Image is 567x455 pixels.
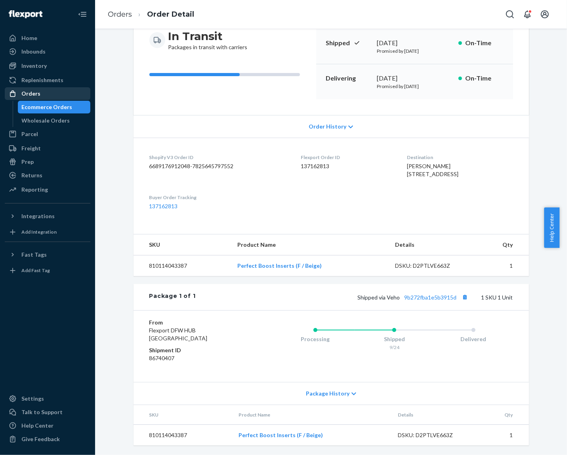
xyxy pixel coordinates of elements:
div: Inbounds [21,48,46,56]
th: Qty [476,234,529,255]
th: Details [389,234,476,255]
dt: Destination [407,154,513,161]
div: Add Fast Tag [21,267,50,274]
dt: Shopify V3 Order ID [149,154,288,161]
div: Home [21,34,37,42]
th: Product Name [232,405,391,425]
div: Processing [276,335,355,343]
a: Wholesale Orders [18,114,91,127]
button: Give Feedback [5,433,90,445]
button: Help Center [544,207,559,248]
a: Home [5,32,90,44]
div: Reporting [21,186,48,194]
dt: From [149,319,244,326]
th: SKU [134,405,233,425]
a: 9b272fba1e5b3915d [405,294,457,301]
img: Flexport logo [9,10,42,18]
div: Settings [21,395,44,403]
div: [DATE] [377,74,452,83]
div: Replenishments [21,76,63,84]
div: Integrations [21,212,55,220]
ol: breadcrumbs [101,3,200,26]
a: Add Integration [5,226,90,238]
a: Perfect Boost Inserts (F / Beige) [238,262,322,269]
button: Integrations [5,210,90,223]
p: Delivering [326,74,371,83]
div: Inventory [21,62,47,70]
div: Fast Tags [21,251,47,259]
a: Orders [108,10,132,19]
th: Qty [479,405,529,425]
dt: Buyer Order Tracking [149,194,288,201]
a: Orders [5,87,90,100]
div: 9/24 [355,344,434,351]
th: Details [391,405,479,425]
div: Wholesale Orders [22,117,70,125]
span: Shipped via Veho [358,294,470,301]
button: Open notifications [519,6,535,22]
dd: 6689176912048-7825645797552 [149,162,288,170]
button: Open Search Box [502,6,518,22]
a: Returns [5,169,90,182]
div: Give Feedback [21,435,60,443]
td: 810114043387 [134,425,233,446]
p: Shipped [326,38,371,48]
a: Perfect Boost Inserts (F / Beige) [239,432,323,438]
dt: Flexport Order ID [301,154,394,161]
a: Add Fast Tag [5,264,90,277]
a: Talk to Support [5,406,90,419]
div: Packages in transit with carriers [168,29,248,51]
a: Reporting [5,183,90,196]
th: SKU [134,234,231,255]
button: Open account menu [537,6,553,22]
a: Replenishments [5,74,90,86]
div: Package 1 of 1 [149,292,196,302]
dd: 86740407 [149,354,244,362]
button: Copy tracking number [460,292,470,302]
div: Ecommerce Orders [22,103,73,111]
div: DSKU: D2PTLVE663Z [398,431,472,439]
p: On-Time [465,74,504,83]
div: [DATE] [377,38,452,48]
a: Freight [5,142,90,155]
div: 1 SKU 1 Unit [195,292,513,302]
div: Help Center [21,422,53,430]
a: Inventory [5,60,90,72]
div: Add Integration [21,228,57,235]
a: 137162813 [149,203,178,209]
div: Talk to Support [21,408,63,416]
a: Inbounds [5,45,90,58]
span: Package History [306,390,349,397]
a: Ecommerce Orders [18,101,91,113]
td: 1 [479,425,529,446]
div: Shipped [355,335,434,343]
button: Fast Tags [5,248,90,261]
h3: In Transit [168,29,248,43]
div: Parcel [21,130,38,138]
div: Orders [21,90,40,98]
div: Delivered [434,335,513,343]
dt: Shipment ID [149,346,244,354]
p: Promised by [DATE] [377,48,452,54]
span: Flexport DFW HUB [GEOGRAPHIC_DATA] [149,327,208,342]
span: Order History [309,123,346,131]
div: Returns [21,171,42,179]
a: Order Detail [147,10,194,19]
div: Prep [21,158,34,166]
button: Close Navigation [74,6,90,22]
td: 1 [476,255,529,276]
span: [PERSON_NAME] [STREET_ADDRESS] [407,163,458,177]
a: Parcel [5,128,90,140]
div: DSKU: D2PTLVE663Z [395,262,470,270]
a: Settings [5,392,90,405]
div: Freight [21,144,41,152]
th: Product Name [231,234,389,255]
a: Prep [5,156,90,168]
p: On-Time [465,38,504,48]
p: Promised by [DATE] [377,83,452,90]
dd: 137162813 [301,162,394,170]
td: 810114043387 [134,255,231,276]
a: Help Center [5,419,90,432]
